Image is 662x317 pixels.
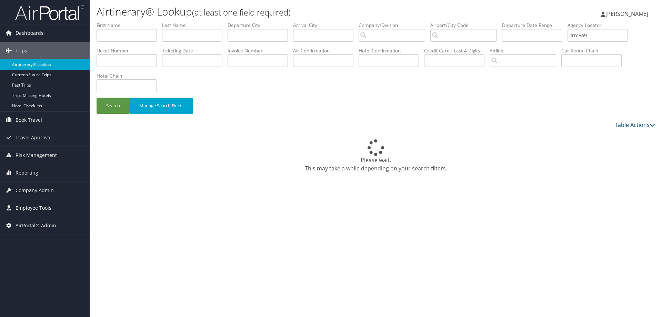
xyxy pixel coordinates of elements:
span: Risk Management [16,147,57,164]
label: Ticketing Date [162,47,228,54]
label: First Name [97,22,162,29]
label: Airline [490,47,561,54]
span: Reporting [16,164,38,181]
img: airportal-logo.png [15,4,84,21]
label: Ticket Number [97,47,162,54]
h1: Airtinerary® Lookup [97,4,469,19]
a: Table Actions [615,121,655,129]
button: Search [97,98,130,114]
label: Invoice Number [228,47,293,54]
a: [PERSON_NAME] [601,3,655,24]
label: Agency Locator [568,22,633,29]
label: Departure City [228,22,293,29]
label: Car Rental Chain [561,47,627,54]
label: Credit Card - Last 4 Digits [424,47,490,54]
span: Employee Tools [16,199,51,217]
button: Manage Search Fields [130,98,193,114]
span: AirPortal® Admin [16,217,56,234]
div: Please wait. This may take a while depending on your search filters. [97,139,655,172]
span: Trips [16,42,27,59]
label: Arrival City [293,22,359,29]
span: Company Admin [16,182,54,199]
span: Book Travel [16,111,42,129]
small: (at least one field required) [192,7,291,18]
label: Last Name [162,22,228,29]
span: Travel Approval [16,129,52,146]
span: [PERSON_NAME] [605,10,648,18]
label: Airport/City Code [430,22,502,29]
label: Hotel Confirmation [359,47,424,54]
span: Dashboards [16,24,43,42]
label: Company/Division [359,22,430,29]
label: Hotel Chain [97,72,162,79]
label: Departure Date Range [502,22,568,29]
label: Air Confirmation [293,47,359,54]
